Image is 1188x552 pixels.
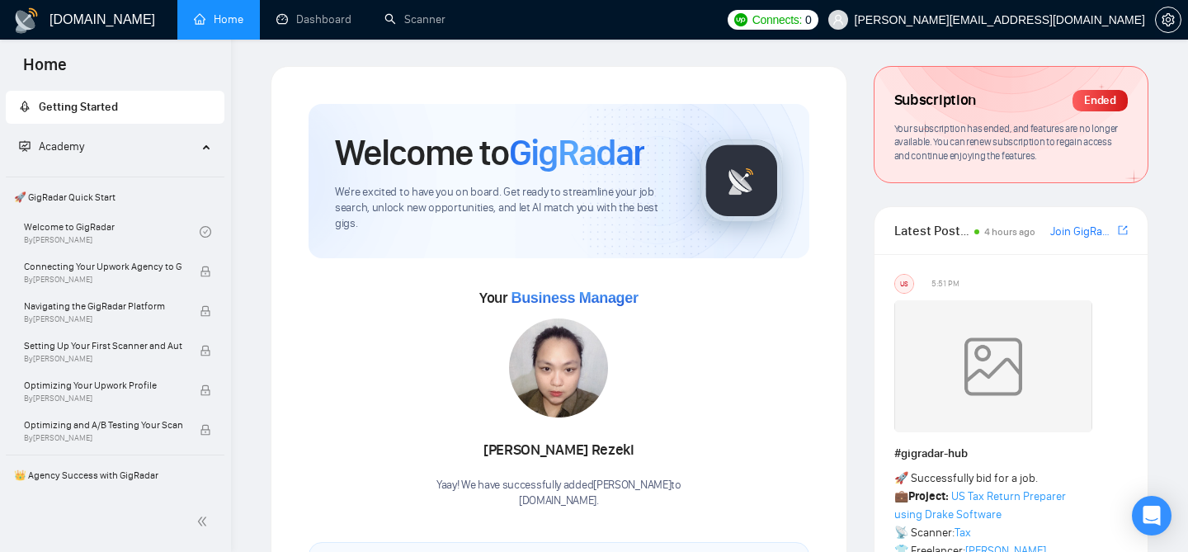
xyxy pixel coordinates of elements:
div: Ended [1072,90,1128,111]
a: homeHome [194,12,243,26]
span: lock [200,385,211,396]
span: 🚀 GigRadar Quick Start [7,181,223,214]
a: export [1118,223,1128,238]
div: US [895,275,913,293]
span: export [1118,224,1128,237]
span: lock [200,424,211,436]
span: lock [200,345,211,356]
span: Your subscription has ended, and features are no longer available. You can renew subscription to ... [894,122,1119,162]
img: 1706000899586-IMG-20240122-WA0043.jpg [509,318,608,418]
span: Academy [19,139,84,153]
span: 👑 Agency Success with GigRadar [7,459,223,492]
span: Getting Started [39,100,118,114]
li: Getting Started [6,91,224,124]
a: dashboardDashboard [276,12,351,26]
span: Navigating the GigRadar Platform [24,298,182,314]
a: US Tax Return Preparer using Drake Software [894,489,1066,521]
div: Open Intercom Messenger [1132,496,1171,535]
span: 0 [805,11,812,29]
span: By [PERSON_NAME] [24,354,182,364]
a: Join GigRadar Slack Community [1050,223,1115,241]
span: Connects: [752,11,802,29]
span: Optimizing and A/B Testing Your Scanner for Better Results [24,417,182,433]
span: By [PERSON_NAME] [24,394,182,403]
button: setting [1155,7,1181,33]
h1: # gigradar-hub [894,445,1128,463]
img: weqQh+iSagEgQAAAABJRU5ErkJggg== [894,300,1092,432]
a: Welcome to GigRadarBy[PERSON_NAME] [24,214,200,250]
span: By [PERSON_NAME] [24,275,182,285]
p: [DOMAIN_NAME] . [436,493,681,509]
span: 5:51 PM [931,276,959,291]
span: We're excited to have you on board. Get ready to streamline your job search, unlock new opportuni... [335,185,674,232]
img: gigradar-logo.png [700,139,783,222]
span: Latest Posts from the GigRadar Community [894,220,969,241]
span: Academy [39,139,84,153]
img: upwork-logo.png [734,13,747,26]
span: By [PERSON_NAME] [24,314,182,324]
span: Optimizing Your Upwork Profile [24,377,182,394]
span: Business Manager [511,290,638,306]
span: By [PERSON_NAME] [24,433,182,443]
div: Yaay! We have successfully added [PERSON_NAME] to [436,478,681,509]
span: lock [200,266,211,277]
img: logo [13,7,40,34]
span: Your [479,289,639,307]
span: Setting Up Your First Scanner and Auto-Bidder [24,337,182,354]
span: rocket [19,101,31,112]
span: Connecting Your Upwork Agency to GigRadar [24,258,182,275]
span: setting [1156,13,1181,26]
span: 4 hours ago [984,226,1035,238]
span: user [832,14,844,26]
span: Home [10,53,80,87]
div: [PERSON_NAME] Rezeki [436,436,681,465]
span: check-circle [200,226,211,238]
span: lock [200,305,211,317]
a: searchScanner [384,12,445,26]
strong: Project: [908,489,949,503]
span: Subscription [894,87,976,115]
h1: Welcome to [335,130,644,175]
span: GigRadar [509,130,644,175]
span: double-left [196,513,213,530]
a: setting [1155,13,1181,26]
a: Tax [955,526,971,540]
span: fund-projection-screen [19,140,31,152]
